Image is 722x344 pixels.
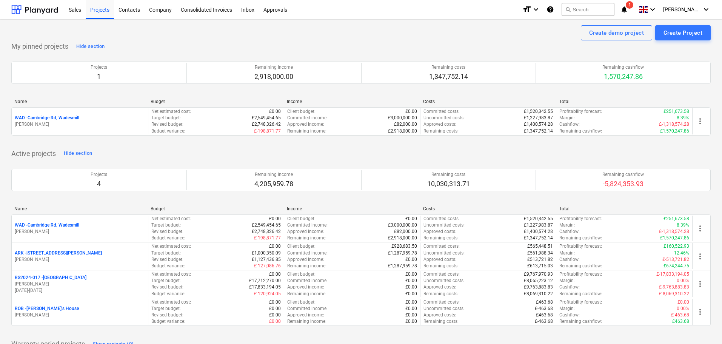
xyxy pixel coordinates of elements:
p: £1,400,574.28 [524,121,553,128]
p: Client budget : [287,243,316,250]
p: £2,549,454.65 [252,115,281,121]
p: £2,549,454.65 [252,222,281,228]
p: £0.00 [405,299,417,305]
p: Projects [91,64,107,71]
p: Margin : [559,305,575,312]
button: Hide section [62,148,94,160]
p: £1,347,752.14 [524,128,553,134]
p: Revised budget : [151,312,183,318]
p: £82,000.00 [394,121,417,128]
button: Search [562,3,614,16]
div: Hide section [64,149,92,158]
p: Committed income : [287,115,328,121]
p: £-463.68 [535,318,553,325]
span: [PERSON_NAME] [663,6,701,12]
p: £2,748,326.42 [252,228,281,235]
p: 0.00% [677,278,689,284]
p: Cashflow : [559,228,580,235]
p: £-513,721.82 [662,256,689,263]
p: £1,287,959.78 [388,263,417,269]
p: Target budget : [151,305,181,312]
p: £1,520,342.55 [524,216,553,222]
p: Client budget : [287,299,316,305]
p: Net estimated cost : [151,108,191,115]
span: more_vert [696,279,705,288]
p: Remaining costs : [423,128,459,134]
p: Client budget : [287,108,316,115]
p: Committed income : [287,250,328,256]
p: Remaining cashflow : [559,128,602,134]
p: [DATE] - [DATE] [15,287,145,294]
p: [PERSON_NAME] [15,256,145,263]
p: £674,244.75 [664,263,689,269]
p: £0.00 [269,299,281,305]
span: 1 [626,1,633,9]
p: [PERSON_NAME] [15,121,145,128]
p: Remaining cashflow [602,171,644,178]
div: ARK -[STREET_ADDRESS][PERSON_NAME][PERSON_NAME] [15,250,145,263]
span: more_vert [696,307,705,316]
p: Committed costs : [423,299,460,305]
p: £82,000.00 [394,228,417,235]
p: Net estimated cost : [151,299,191,305]
p: Committed costs : [423,271,460,278]
p: Revised budget : [151,228,183,235]
p: 0.00% [677,305,689,312]
div: Budget [151,206,281,211]
p: [PERSON_NAME] [15,281,145,287]
div: Name [14,206,145,211]
p: 12.46% [674,250,689,256]
p: Margin : [559,222,575,228]
p: Remaining cashflow [602,64,644,71]
p: Profitability forecast : [559,216,602,222]
p: Active projects [11,149,56,158]
p: £0.00 [405,312,417,318]
div: Hide section [76,42,105,51]
p: £0.00 [269,318,281,325]
p: Committed income : [287,222,328,228]
p: £-1,318,574.28 [659,228,689,235]
p: £0.00 [269,271,281,278]
p: £0.00 [677,299,689,305]
p: Uncommitted costs : [423,222,465,228]
p: £613,715.03 [527,263,553,269]
p: Margin : [559,278,575,284]
p: Cashflow : [559,284,580,290]
p: £1,520,342.55 [524,108,553,115]
p: £463.68 [536,312,553,318]
p: Approved income : [287,284,324,290]
iframe: Chat Widget [684,308,722,344]
div: WAD -Cambridge Rd, Wadesmill[PERSON_NAME] [15,115,145,128]
div: Income [287,206,417,211]
p: 1,347,752.14 [429,72,468,81]
p: £-120,924.05 [254,291,281,297]
p: Budget variance : [151,291,185,297]
p: Uncommitted costs : [423,305,465,312]
p: £17,712,270.00 [249,278,281,284]
p: Approved income : [287,228,324,235]
p: £1,000,350.09 [252,250,281,256]
p: ROB - [PERSON_NAME]'s House [15,305,79,312]
p: £0.00 [405,305,417,312]
p: 10,030,313.71 [427,179,470,188]
p: £0.00 [269,243,281,250]
p: £1,400,574.28 [524,228,553,235]
p: Net estimated cost : [151,271,191,278]
p: Remaining cashflow : [559,291,602,297]
p: £-198,871.77 [254,128,281,134]
p: Profitability forecast : [559,271,602,278]
p: £0.00 [269,216,281,222]
p: £160,522.93 [664,243,689,250]
p: Margin : [559,115,575,121]
p: Uncommitted costs : [423,278,465,284]
p: Remaining costs : [423,318,459,325]
p: Remaining cashflow : [559,318,602,325]
p: Net estimated cost : [151,243,191,250]
p: £2,748,326.42 [252,121,281,128]
p: Remaining cashflow : [559,235,602,241]
p: Cashflow : [559,121,580,128]
p: Remaining income [254,64,293,71]
p: Committed income : [287,278,328,284]
p: Remaining income : [287,128,326,134]
p: £-17,833,194.05 [656,271,689,278]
